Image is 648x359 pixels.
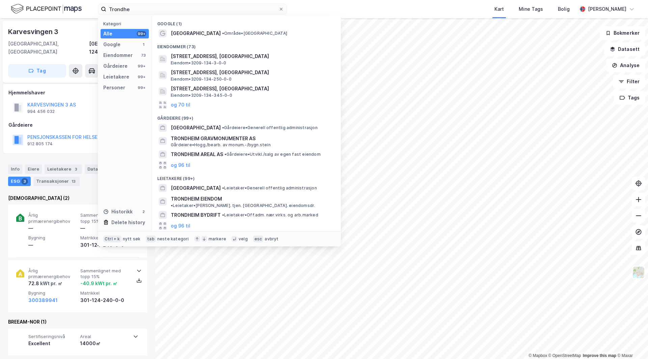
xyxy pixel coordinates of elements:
[152,39,341,51] div: Eiendommer (73)
[106,4,278,14] input: Søk på adresse, matrikkel, gårdeiere, leietakere eller personer
[39,279,62,288] div: kWt pr. ㎡
[222,125,224,130] span: •
[171,134,333,143] span: TRONDHEIM GRAVMONUMENTER AS
[8,40,89,56] div: [GEOGRAPHIC_DATA], [GEOGRAPHIC_DATA]
[583,353,616,358] a: Improve this map
[613,75,645,88] button: Filter
[70,178,77,185] div: 13
[103,51,133,59] div: Eiendommer
[28,334,77,339] span: Sertifiseringsnivå
[606,59,645,72] button: Analyse
[222,125,318,130] span: Gårdeiere • Generell offentlig administrasjon
[28,290,78,296] span: Bygning
[171,85,333,93] span: [STREET_ADDRESS], [GEOGRAPHIC_DATA]
[8,64,66,78] button: Tag
[222,185,317,191] span: Leietaker • Generell offentlig administrasjon
[111,218,145,227] div: Delete history
[600,26,645,40] button: Bokmerker
[171,124,221,132] span: [GEOGRAPHIC_DATA]
[103,84,125,92] div: Personer
[137,85,146,90] div: 99+
[80,296,130,304] div: 301-124-240-0-0
[152,110,341,122] div: Gårdeiere (99+)
[80,212,130,224] span: Sammenlignet med topp 15%
[123,236,141,242] div: nytt søk
[548,353,581,358] a: OpenStreetMap
[222,31,224,36] span: •
[224,152,321,157] span: Gårdeiere • Utvikl./salg av egen fast eiendom
[171,52,333,60] span: [STREET_ADDRESS], [GEOGRAPHIC_DATA]
[141,42,146,47] div: 1
[171,203,315,208] span: Leietaker • [PERSON_NAME]. tjen. [GEOGRAPHIC_DATA]. eiendomsdr.
[28,268,78,280] span: Årlig primærenergibehov
[103,73,129,81] div: Leietakere
[28,279,62,288] div: 72.8
[157,236,189,242] div: neste kategori
[80,268,130,280] span: Sammenlignet med topp 15%
[33,177,80,186] div: Transaksjoner
[80,241,130,249] div: 301-124-240-0-0
[89,40,147,56] div: [GEOGRAPHIC_DATA], 124/240
[519,5,543,13] div: Mine Tags
[141,53,146,58] div: 73
[253,236,264,242] div: esc
[529,353,547,358] a: Mapbox
[27,141,53,147] div: 912 805 174
[80,339,129,348] div: 14000㎡
[632,266,645,279] img: Z
[103,236,122,242] div: Ctrl + k
[239,236,248,242] div: velg
[558,5,570,13] div: Bolig
[45,164,82,174] div: Leietakere
[588,5,626,13] div: [PERSON_NAME]
[103,21,149,26] div: Kategori
[25,164,42,174] div: Eiere
[8,26,60,37] div: Karvesvingen 3
[80,334,129,339] span: Areal
[222,212,224,217] span: •
[171,77,232,82] span: Eiendom • 3209-134-250-0-0
[28,241,78,249] div: —
[614,91,645,104] button: Tags
[8,177,31,186] div: ESG
[28,224,78,232] div: —
[28,339,77,348] div: Excellent
[614,327,648,359] iframe: Chat Widget
[171,161,190,169] button: og 96 til
[152,171,341,183] div: Leietakere (99+)
[604,42,645,56] button: Datasett
[171,222,190,230] button: og 96 til
[494,5,504,13] div: Kart
[27,109,55,114] div: 994 456 032
[137,74,146,80] div: 99+
[171,29,221,37] span: [GEOGRAPHIC_DATA]
[80,279,117,288] div: -40.9 kWt pr. ㎡
[137,63,146,69] div: 99+
[222,185,224,190] span: •
[80,224,130,232] div: —
[224,152,226,157] span: •
[171,101,190,109] button: og 70 til
[171,68,333,77] span: [STREET_ADDRESS], [GEOGRAPHIC_DATA]
[28,296,58,304] button: 300389941
[80,235,130,241] span: Matrikkel
[8,318,147,326] div: BREEAM-NOR (1)
[80,290,130,296] span: Matrikkel
[171,60,226,66] span: Eiendom • 3209-134-3-0-0
[222,31,287,36] span: Område • [GEOGRAPHIC_DATA]
[8,194,147,202] div: [DEMOGRAPHIC_DATA] (2)
[171,150,223,158] span: TRONDHEIM AREAL AS
[171,195,222,203] span: TRONDHEIM EIENDOM
[73,166,79,173] div: 3
[265,236,278,242] div: avbryt
[8,89,147,97] div: Hjemmelshaver
[171,142,271,148] span: Gårdeiere • Hogg./bearb. av monum.-/bygn.stein
[171,184,221,192] span: [GEOGRAPHIC_DATA]
[152,16,341,28] div: Google (1)
[103,62,128,70] div: Gårdeiere
[103,30,112,38] div: Alle
[11,3,82,15] img: logo.f888ab2527a4732fd821a326f86c7f29.svg
[146,236,156,242] div: tab
[28,235,78,241] span: Bygning
[137,31,146,36] div: 99+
